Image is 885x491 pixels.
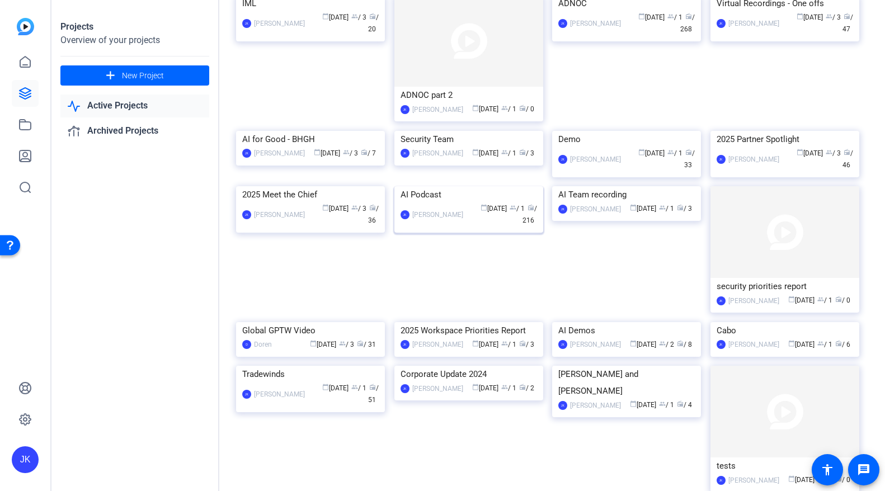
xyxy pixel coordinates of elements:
[472,105,498,113] span: [DATE]
[412,339,463,350] div: [PERSON_NAME]
[817,296,824,303] span: group
[242,210,251,219] div: JK
[728,154,779,165] div: [PERSON_NAME]
[684,149,695,169] span: / 33
[519,340,526,347] span: radio
[357,340,364,347] span: radio
[501,384,516,392] span: / 1
[659,401,674,409] span: / 1
[788,475,795,482] span: calendar_today
[519,384,526,390] span: radio
[717,278,853,295] div: security priorities report
[501,340,508,347] span: group
[472,384,498,392] span: [DATE]
[717,322,853,339] div: Cabo
[17,18,34,35] img: blue-gradient.svg
[788,296,795,303] span: calendar_today
[797,149,803,155] span: calendar_today
[558,340,567,349] div: JK
[254,389,305,400] div: [PERSON_NAME]
[472,105,479,111] span: calendar_today
[728,18,779,29] div: [PERSON_NAME]
[510,205,525,213] span: / 1
[630,340,637,347] span: calendar_today
[343,149,358,157] span: / 3
[685,13,692,20] span: radio
[630,401,656,409] span: [DATE]
[501,149,508,155] span: group
[844,13,850,20] span: radio
[558,205,567,214] div: JK
[558,155,567,164] div: JK
[60,120,209,143] a: Archived Projects
[667,149,682,157] span: / 1
[558,401,567,410] div: JK
[788,476,815,484] span: [DATE]
[826,149,832,155] span: group
[728,339,779,350] div: [PERSON_NAME]
[630,204,637,211] span: calendar_today
[122,70,164,82] span: New Project
[401,322,537,339] div: 2025 Workspace Priorities Report
[60,65,209,86] button: New Project
[401,186,537,203] div: AI Podcast
[817,340,824,347] span: group
[501,105,516,113] span: / 1
[570,18,621,29] div: [PERSON_NAME]
[797,13,823,21] span: [DATE]
[254,18,305,29] div: [PERSON_NAME]
[630,341,656,348] span: [DATE]
[501,384,508,390] span: group
[667,13,682,21] span: / 1
[322,13,329,20] span: calendar_today
[510,204,516,211] span: group
[351,384,366,392] span: / 1
[412,209,463,220] div: [PERSON_NAME]
[401,87,537,103] div: ADNOC part 2
[522,205,537,224] span: / 216
[322,204,329,211] span: calendar_today
[310,340,317,347] span: calendar_today
[519,105,526,111] span: radio
[717,155,726,164] div: JK
[857,463,870,476] mat-icon: message
[254,148,305,159] div: [PERSON_NAME]
[797,149,823,157] span: [DATE]
[717,457,853,474] div: tests
[728,475,779,486] div: [PERSON_NAME]
[339,341,354,348] span: / 3
[570,204,621,215] div: [PERSON_NAME]
[368,384,379,404] span: / 51
[351,204,358,211] span: group
[717,340,726,349] div: JK
[842,13,853,33] span: / 47
[412,383,463,394] div: [PERSON_NAME]
[717,19,726,28] div: JK
[242,322,379,339] div: Global GPTW Video
[717,296,726,305] div: JK
[472,149,479,155] span: calendar_today
[401,131,537,148] div: Security Team
[369,13,376,20] span: radio
[501,105,508,111] span: group
[472,384,479,390] span: calendar_today
[630,400,637,407] span: calendar_today
[472,341,498,348] span: [DATE]
[842,149,853,169] span: / 46
[254,339,272,350] div: Doren
[351,13,358,20] span: group
[728,295,779,306] div: [PERSON_NAME]
[659,204,666,211] span: group
[528,204,534,211] span: radio
[369,204,376,211] span: radio
[412,104,463,115] div: [PERSON_NAME]
[322,205,349,213] span: [DATE]
[339,340,346,347] span: group
[844,149,850,155] span: radio
[519,105,534,113] span: / 0
[412,148,463,159] div: [PERSON_NAME]
[797,13,803,20] span: calendar_today
[361,149,376,157] span: / 7
[322,384,349,392] span: [DATE]
[472,149,498,157] span: [DATE]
